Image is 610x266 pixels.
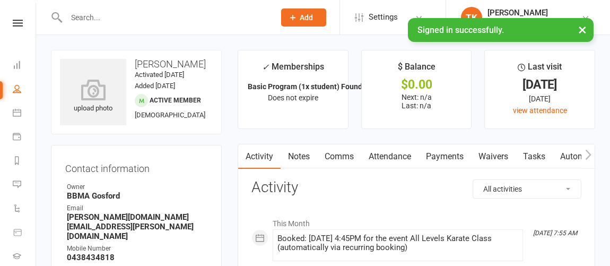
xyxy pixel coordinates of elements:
[487,18,581,27] div: BBMA [GEOGRAPHIC_DATA]
[238,144,281,169] a: Activity
[248,82,409,91] strong: Basic Program (1x student) Foundation Memb...
[262,62,269,72] i: ✓
[67,212,207,241] strong: [PERSON_NAME][DOMAIN_NAME][EMAIL_ADDRESS][PERSON_NAME][DOMAIN_NAME]
[251,212,581,229] li: This Month
[60,79,126,114] div: upload photo
[135,82,175,90] time: Added [DATE]
[518,60,562,79] div: Last visit
[13,150,37,174] a: Reports
[281,144,317,169] a: Notes
[417,25,504,35] span: Signed in successfully.
[361,144,419,169] a: Attendance
[494,79,585,90] div: [DATE]
[65,159,207,174] h3: Contact information
[135,71,184,79] time: Activated [DATE]
[251,179,581,196] h3: Activity
[67,244,207,254] div: Mobile Number
[13,221,37,245] a: Product Sales
[398,60,435,79] div: $ Balance
[67,203,207,213] div: Email
[277,234,518,252] div: Booked: [DATE] 4:45PM for the event All Levels Karate Class (automatically via recurring booking)
[494,93,585,105] div: [DATE]
[419,144,471,169] a: Payments
[471,144,516,169] a: Waivers
[281,8,326,27] button: Add
[317,144,361,169] a: Comms
[67,182,207,192] div: Owner
[371,79,462,90] div: $0.00
[268,93,318,102] span: Does not expire
[13,126,37,150] a: Payments
[533,229,577,237] i: [DATE] 7:55 AM
[13,78,37,102] a: People
[135,111,205,119] span: [DEMOGRAPHIC_DATA]
[573,18,592,41] button: ×
[487,8,581,18] div: [PERSON_NAME]
[371,93,462,110] p: Next: n/a Last: n/a
[369,5,398,29] span: Settings
[461,7,482,28] div: TK
[67,253,207,262] strong: 0438434818
[262,60,324,80] div: Memberships
[513,106,567,115] a: view attendance
[13,102,37,126] a: Calendar
[67,191,207,201] strong: BBMA Gosford
[150,97,201,104] span: Active member
[13,54,37,78] a: Dashboard
[63,10,267,25] input: Search...
[516,144,553,169] a: Tasks
[300,13,313,22] span: Add
[60,59,213,70] h3: [PERSON_NAME]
